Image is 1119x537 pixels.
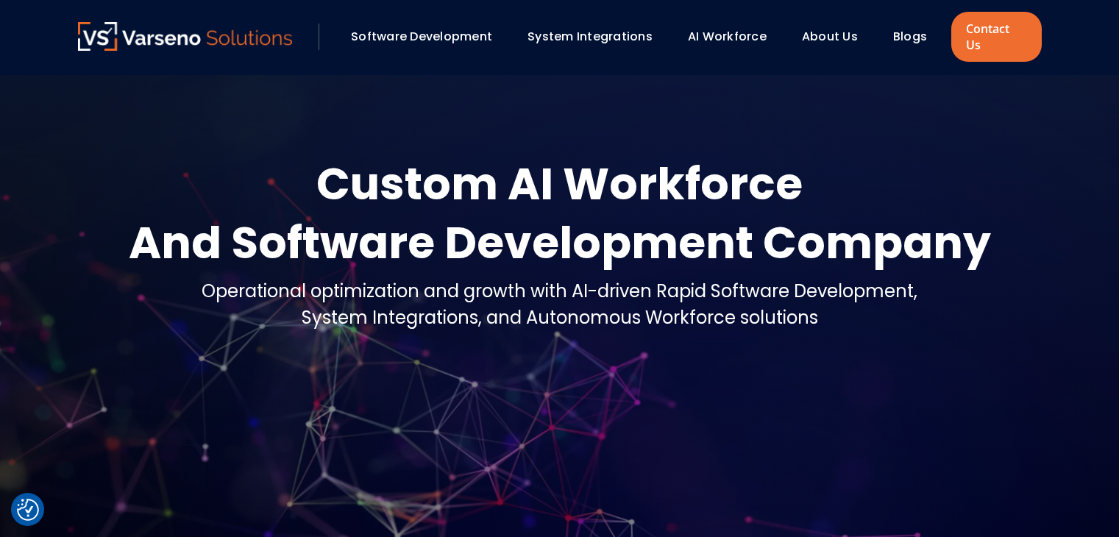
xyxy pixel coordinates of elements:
div: Blogs [886,24,948,49]
a: Blogs [893,28,927,45]
div: Software Development [344,24,513,49]
div: System Integrations [520,24,673,49]
div: AI Workforce [681,24,787,49]
div: Operational optimization and growth with AI-driven Rapid Software Development, [202,278,917,305]
div: About Us [795,24,878,49]
a: About Us [802,28,858,45]
button: Cookie Settings [17,499,39,521]
div: System Integrations, and Autonomous Workforce solutions [202,305,917,331]
img: Varseno Solutions – Product Engineering & IT Services [78,22,293,51]
a: AI Workforce [688,28,767,45]
a: System Integrations [527,28,653,45]
img: Revisit consent button [17,499,39,521]
a: Contact Us [951,12,1041,62]
div: Custom AI Workforce [129,154,991,213]
div: And Software Development Company [129,213,991,272]
a: Software Development [351,28,492,45]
